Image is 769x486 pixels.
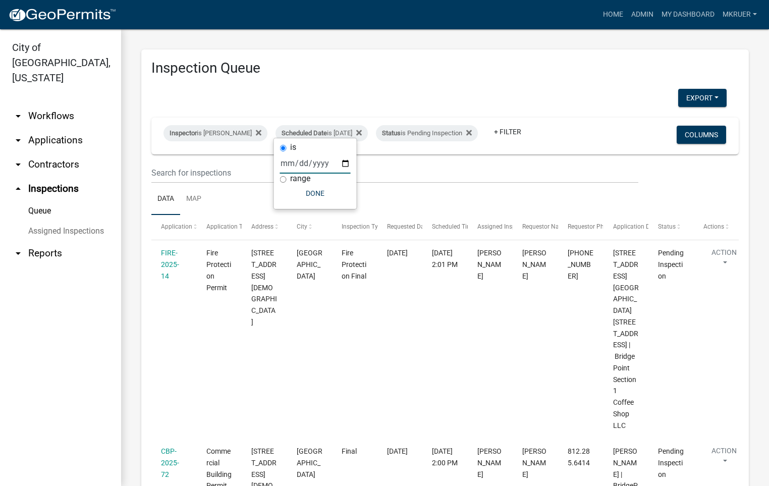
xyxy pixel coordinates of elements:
[522,447,546,478] span: Jeremy Ramsey
[376,125,478,141] div: is Pending Inspection
[477,223,529,230] span: Assigned Inspector
[677,126,726,144] button: Columns
[280,184,351,202] button: Done
[693,215,739,239] datatable-header-cell: Actions
[422,215,468,239] datatable-header-cell: Scheduled Time
[568,447,590,467] span: 812.285.6414
[477,249,502,280] span: Mike Kruer
[287,215,333,239] datatable-header-cell: City
[151,183,180,215] a: Data
[477,447,502,478] span: Mike Kruer
[522,223,568,230] span: Requestor Name
[387,249,408,257] span: 08/07/2025
[658,223,676,230] span: Status
[603,215,648,239] datatable-header-cell: Application Description
[342,223,384,230] span: Inspection Type
[290,175,310,183] label: range
[678,89,727,107] button: Export
[719,5,761,24] a: mkruer
[12,247,24,259] i: arrow_drop_down
[342,249,366,280] span: Fire Protection Final
[468,215,513,239] datatable-header-cell: Assigned Inspector
[297,249,322,280] span: JEFFERSONVILLE
[163,125,267,141] div: is [PERSON_NAME]
[180,183,207,215] a: Map
[627,5,657,24] a: Admin
[382,129,401,137] span: Status
[648,215,694,239] datatable-header-cell: Status
[297,223,307,230] span: City
[161,447,179,478] a: CBP-2025-72
[432,247,458,271] div: [DATE] 2:01 PM
[613,223,677,230] span: Application Description
[387,447,408,455] span: 09/12/2025
[161,223,192,230] span: Application
[342,447,357,455] span: Final
[206,249,231,291] span: Fire Protection Permit
[151,215,197,239] datatable-header-cell: Application
[657,5,719,24] a: My Dashboard
[282,129,327,137] span: Scheduled Date
[658,447,684,478] span: Pending Inspection
[170,129,197,137] span: Inspector
[206,223,252,230] span: Application Type
[486,123,529,141] a: + Filter
[297,447,322,478] span: JEFFERSONVILLE
[12,134,24,146] i: arrow_drop_down
[432,223,475,230] span: Scheduled Time
[197,215,242,239] datatable-header-cell: Application Type
[251,223,273,230] span: Address
[522,249,546,280] span: Matthew McHugh
[332,215,377,239] datatable-header-cell: Inspection Type
[599,5,627,24] a: Home
[613,249,639,429] span: 3020-3060 GOTTBRATH WAY 3030 Gottbrath Way | BridgePoint Section 1 Coffee Shop LLC
[12,158,24,171] i: arrow_drop_down
[251,249,277,326] span: 3020-3060 GOTTBRATH WAY
[387,223,429,230] span: Requested Date
[151,163,638,183] input: Search for inspections
[658,249,684,280] span: Pending Inspection
[703,446,745,471] button: Action
[12,183,24,195] i: arrow_drop_up
[276,125,368,141] div: is [DATE]
[513,215,558,239] datatable-header-cell: Requestor Name
[151,60,739,77] h3: Inspection Queue
[12,110,24,122] i: arrow_drop_down
[290,143,296,151] label: is
[161,249,179,280] a: FIRE-2025-14
[568,249,593,280] span: (812) 822-0971
[558,215,603,239] datatable-header-cell: Requestor Phone
[242,215,287,239] datatable-header-cell: Address
[432,446,458,469] div: [DATE] 2:00 PM
[568,223,614,230] span: Requestor Phone
[703,247,745,273] button: Action
[703,223,724,230] span: Actions
[377,215,423,239] datatable-header-cell: Requested Date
